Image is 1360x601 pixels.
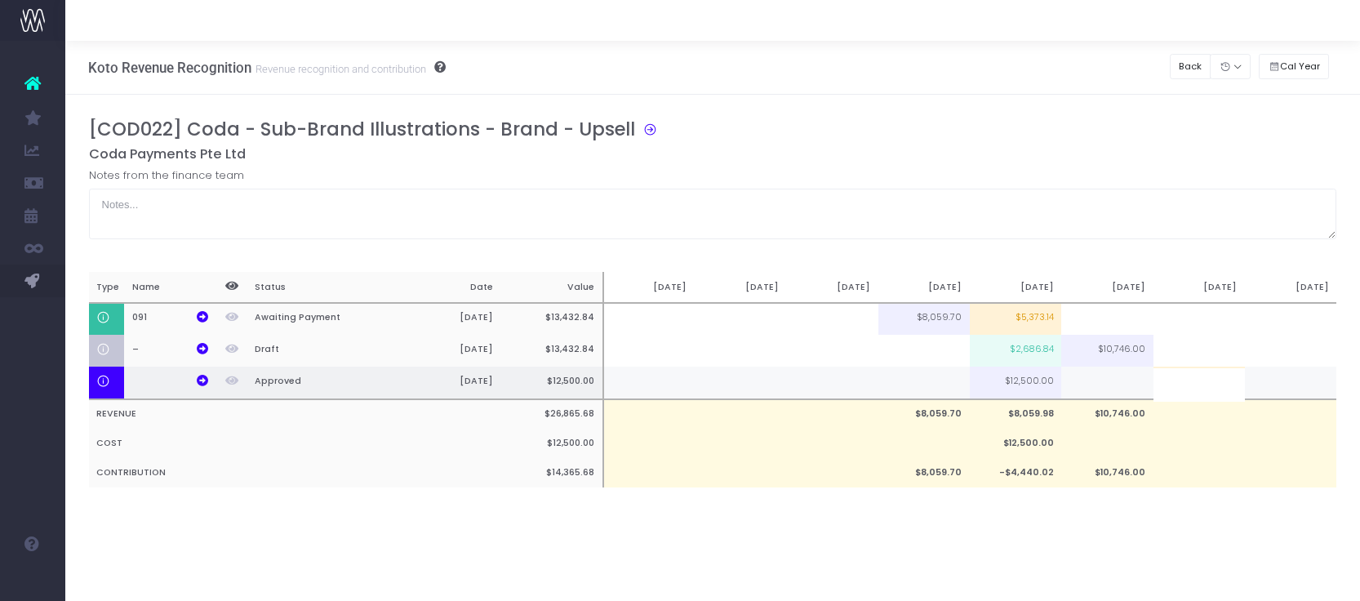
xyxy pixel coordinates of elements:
[1061,458,1153,487] td: $10,746.00
[124,272,216,303] th: Name
[786,272,878,303] th: [DATE]
[251,60,426,76] small: Revenue recognition and contribution
[247,272,399,303] th: Status
[1259,54,1329,79] button: Cal Year
[20,568,45,593] img: images/default_profile_image.png
[1170,54,1211,79] button: Back
[501,458,603,487] th: $14,365.68
[399,367,501,399] th: [DATE]
[124,335,216,367] th: –
[695,272,786,303] th: [DATE]
[89,146,1337,162] h5: Coda Payments Pte Ltd
[1245,272,1336,303] th: [DATE]
[1061,272,1153,303] th: [DATE]
[878,399,970,430] td: $8,059.70
[89,399,501,430] th: REVENUE
[878,458,970,487] td: $8,059.70
[247,367,399,399] th: Approved
[970,335,1061,367] td: $2,686.84
[501,272,603,303] th: Value
[970,272,1061,303] th: [DATE]
[124,303,216,336] th: 091
[89,429,501,458] th: COST
[1259,50,1337,83] div: Small button group
[501,429,603,458] th: $12,500.00
[1061,335,1153,367] td: $10,746.00
[247,335,399,367] th: Draft
[603,272,695,303] th: [DATE]
[970,303,1061,336] td: $5,373.14
[878,272,970,303] th: [DATE]
[89,167,244,184] label: Notes from the finance team
[878,303,970,336] td: $8,059.70
[89,272,125,303] th: Type
[501,335,603,367] th: $13,432.84
[399,335,501,367] th: [DATE]
[247,303,399,336] th: Awaiting Payment
[1153,272,1245,303] th: [DATE]
[89,458,501,487] th: CONTRIBUTION
[970,458,1061,487] td: -$4,440.02
[88,60,446,76] h3: Koto Revenue Recognition
[501,367,603,399] th: $12,500.00
[399,303,501,336] th: [DATE]
[1061,399,1153,430] td: $10,746.00
[501,399,603,430] th: $26,865.68
[970,399,1061,430] td: $8,059.98
[970,429,1061,458] td: $12,500.00
[501,303,603,336] th: $13,432.84
[970,367,1061,399] td: $12,500.00
[399,272,501,303] th: Date
[89,118,635,140] h3: [COD022] Coda - Sub-Brand Illustrations - Brand - Upsell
